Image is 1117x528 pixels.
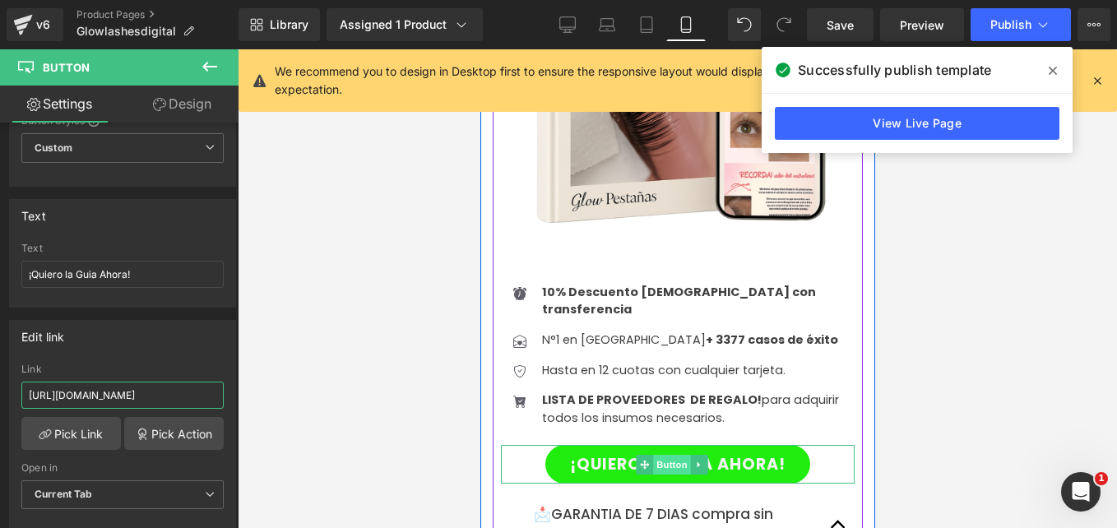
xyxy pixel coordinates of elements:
p: N°1 en [GEOGRAPHIC_DATA] [62,282,374,300]
span: Glowlashesdigital [76,25,176,38]
div: Text [21,200,46,223]
a: Pick Link [21,417,121,450]
div: Assigned 1 Product [340,16,470,33]
button: Publish [971,8,1071,41]
button: Undo [728,8,761,41]
span: Button [173,405,211,425]
span: Library [270,17,308,32]
button: Redo [767,8,800,41]
a: Laptop [587,8,627,41]
strong: + 3377 casos de éxito [225,282,358,299]
b: Current Tab [35,488,93,500]
strong: 10% Descuento [DEMOGRAPHIC_DATA] con transferencia [62,234,336,269]
iframe: Intercom live chat [1061,472,1101,512]
a: View Live Page [775,107,1059,140]
a: New Library [239,8,320,41]
a: Design [123,86,242,123]
span: Successfully publish template [798,60,991,80]
p: Hasta en 12 cuotas con cualquier tarjeta. [62,313,374,331]
span: Button [43,61,90,74]
button: More [1078,8,1110,41]
input: https://your-shop.myshopify.com [21,382,224,409]
p: 📩GARANTIA DE 7 DIAS compra sin miedo❤️ [53,455,341,497]
a: Mobile [666,8,706,41]
a: ¡QUIERO LA GUIA AHORA! [65,396,330,434]
a: Product Pages [76,8,239,21]
a: v6 [7,8,63,41]
a: Pick Action [124,417,224,450]
span: Publish [990,18,1031,31]
span: Save [827,16,854,34]
p: para adquirir todos los insumos necesarios. [62,342,374,377]
span: Preview [900,16,944,34]
b: Custom [35,141,72,155]
a: Desktop [548,8,587,41]
div: v6 [33,14,53,35]
div: Text [21,243,224,254]
span: 1 [1095,472,1108,485]
a: Tablet [627,8,666,41]
div: Open in [21,462,224,474]
a: Preview [880,8,964,41]
a: Expand / Collapse [210,405,227,425]
div: Edit link [21,321,65,344]
p: We recommend you to design in Desktop first to ensure the responsive layout would display correct... [275,63,1012,99]
div: Link [21,364,224,375]
strong: LISTA DE PROVEEDORES DE REGALO! [62,342,281,359]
